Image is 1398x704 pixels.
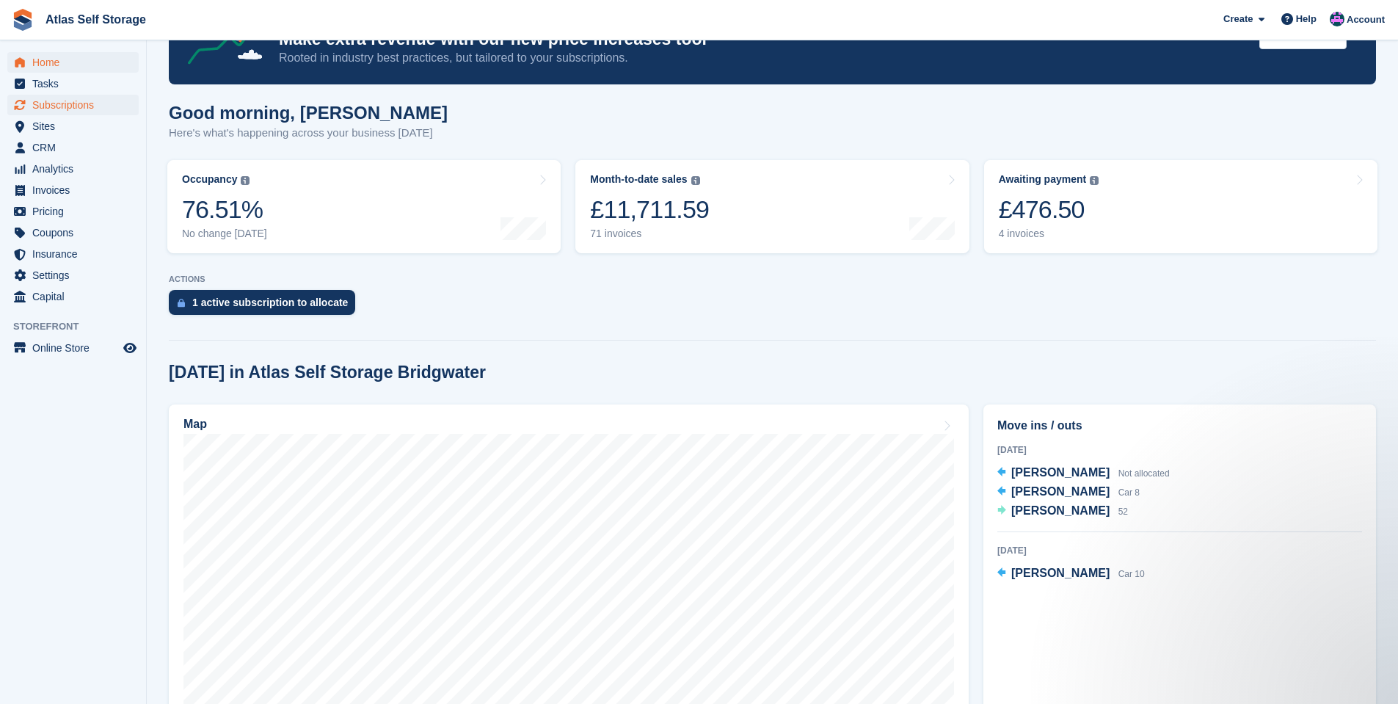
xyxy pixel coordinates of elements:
div: [DATE] [997,443,1362,457]
a: Occupancy 76.51% No change [DATE] [167,160,561,253]
a: Month-to-date sales £11,711.59 71 invoices [575,160,969,253]
a: [PERSON_NAME] Not allocated [997,464,1170,483]
img: Ryan Carroll [1330,12,1344,26]
span: Pricing [32,201,120,222]
span: Home [32,52,120,73]
div: Awaiting payment [999,173,1087,186]
a: Atlas Self Storage [40,7,152,32]
div: [DATE] [997,544,1362,557]
a: menu [7,137,139,158]
h2: Move ins / outs [997,417,1362,435]
h2: Map [183,418,207,431]
img: icon-info-grey-7440780725fd019a000dd9b08b2336e03edf1995a4989e88bcd33f0948082b44.svg [1090,176,1099,185]
a: menu [7,222,139,243]
a: [PERSON_NAME] 52 [997,502,1128,521]
span: Coupons [32,222,120,243]
h2: [DATE] in Atlas Self Storage Bridgwater [169,363,486,382]
p: Rooted in industry best practices, but tailored to your subscriptions. [279,50,1248,66]
span: Storefront [13,319,146,334]
div: 4 invoices [999,228,1099,240]
img: active_subscription_to_allocate_icon-d502201f5373d7db506a760aba3b589e785aa758c864c3986d89f69b8ff3... [178,298,185,308]
span: Invoices [32,180,120,200]
span: Capital [32,286,120,307]
span: 52 [1118,507,1128,517]
span: [PERSON_NAME] [1011,567,1110,579]
a: menu [7,52,139,73]
div: 1 active subscription to allocate [192,297,348,308]
span: Help [1296,12,1317,26]
a: menu [7,338,139,358]
span: CRM [32,137,120,158]
a: menu [7,95,139,115]
a: menu [7,201,139,222]
a: 1 active subscription to allocate [169,290,363,322]
a: menu [7,73,139,94]
div: £11,711.59 [590,195,709,225]
span: [PERSON_NAME] [1011,485,1110,498]
span: Not allocated [1118,468,1170,479]
span: Create [1223,12,1253,26]
span: Car 8 [1118,487,1140,498]
img: icon-info-grey-7440780725fd019a000dd9b08b2336e03edf1995a4989e88bcd33f0948082b44.svg [691,176,700,185]
span: Tasks [32,73,120,94]
div: £476.50 [999,195,1099,225]
span: Analytics [32,159,120,179]
a: [PERSON_NAME] Car 8 [997,483,1140,502]
img: icon-info-grey-7440780725fd019a000dd9b08b2336e03edf1995a4989e88bcd33f0948082b44.svg [241,176,250,185]
a: menu [7,116,139,137]
a: menu [7,244,139,264]
div: 71 invoices [590,228,709,240]
a: menu [7,159,139,179]
a: Preview store [121,339,139,357]
a: menu [7,265,139,286]
span: Online Store [32,338,120,358]
a: Awaiting payment £476.50 4 invoices [984,160,1377,253]
span: Car 10 [1118,569,1145,579]
span: Subscriptions [32,95,120,115]
span: Account [1347,12,1385,27]
span: Insurance [32,244,120,264]
div: Occupancy [182,173,237,186]
span: [PERSON_NAME] [1011,466,1110,479]
p: ACTIONS [169,275,1376,284]
h1: Good morning, [PERSON_NAME] [169,103,448,123]
img: stora-icon-8386f47178a22dfd0bd8f6a31ec36ba5ce8667c1dd55bd0f319d3a0aa187defe.svg [12,9,34,31]
div: Month-to-date sales [590,173,687,186]
a: menu [7,286,139,307]
div: No change [DATE] [182,228,267,240]
div: 76.51% [182,195,267,225]
span: [PERSON_NAME] [1011,504,1110,517]
a: menu [7,180,139,200]
p: Here's what's happening across your business [DATE] [169,125,448,142]
a: [PERSON_NAME] Car 10 [997,565,1145,584]
span: Settings [32,265,120,286]
span: Sites [32,116,120,137]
